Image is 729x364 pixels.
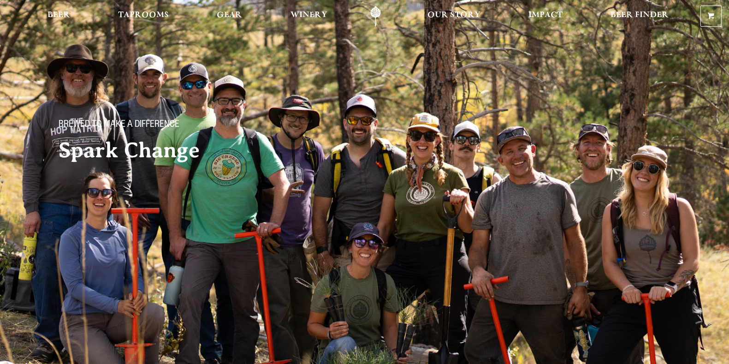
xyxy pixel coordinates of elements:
a: Our Story [421,6,486,27]
a: Beer [41,6,76,27]
span: Our Story [427,12,480,19]
a: Odell Home [358,6,393,27]
span: Beer [47,12,70,19]
span: Impact [528,12,563,19]
a: Impact [522,6,569,27]
a: Gear [211,6,248,27]
h2: Spark Change [59,139,346,162]
span: Beer Finder [610,12,669,19]
span: Brewed to make a difference [59,119,179,131]
span: Taprooms [118,12,169,19]
span: Gear [217,12,242,19]
a: Winery [284,6,333,27]
a: Beer Finder [605,6,675,27]
span: Winery [290,12,327,19]
a: Taprooms [112,6,175,27]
